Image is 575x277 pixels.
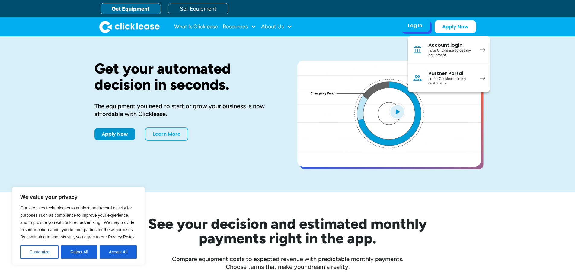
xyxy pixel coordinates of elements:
[94,255,481,271] div: Compare equipment costs to expected revenue with predictable monthly payments. Choose terms that ...
[61,245,97,259] button: Reject All
[100,245,137,259] button: Accept All
[168,3,228,14] a: Sell Equipment
[101,3,161,14] a: Get Equipment
[408,36,490,92] nav: Log In
[408,23,422,29] div: Log In
[12,187,145,265] div: We value your privacy
[480,48,485,52] img: arrow
[223,21,256,33] div: Resources
[119,216,457,245] h2: See your decision and estimated monthly payments right in the app.
[261,21,292,33] div: About Us
[20,245,59,259] button: Customize
[99,21,160,33] img: Clicklease logo
[428,77,474,86] div: I offer Clicklease to my customers.
[480,77,485,80] img: arrow
[297,61,481,167] a: open lightbox
[20,194,137,201] p: We value your privacy
[408,64,490,92] a: Partner PortalI offer Clicklease to my customers.
[428,48,474,58] div: I use Clicklease to get my equipment
[428,71,474,77] div: Partner Portal
[389,103,405,120] img: Blue play button logo on a light blue circular background
[435,20,476,33] a: Apply Now
[94,102,278,118] div: The equipment you need to start or grow your business is now affordable with Clicklease.
[413,73,422,83] img: Person icon
[94,61,278,93] h1: Get your automated decision in seconds.
[94,128,135,140] a: Apply Now
[145,127,188,141] a: Learn More
[174,21,218,33] a: What Is Clicklease
[413,45,422,55] img: Bank icon
[408,36,490,64] a: Account loginI use Clicklease to get my equipment
[99,21,160,33] a: home
[20,206,135,239] span: Our site uses technologies to analyze and record activity for purposes such as compliance to impr...
[428,42,474,48] div: Account login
